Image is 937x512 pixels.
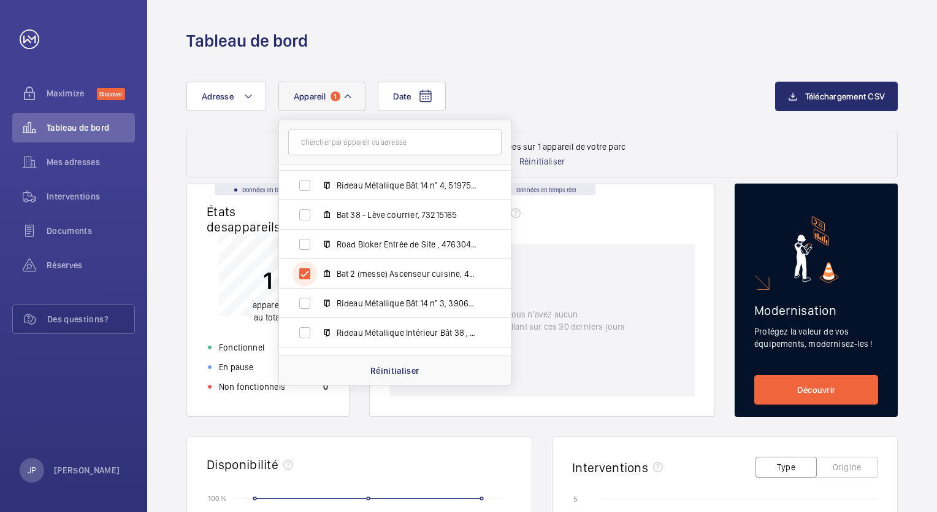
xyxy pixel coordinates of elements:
[97,88,125,100] span: Discover
[337,179,479,192] span: Rideau Métallique Bât 14 n° 4, 51975945
[219,381,285,393] p: Non fonctionnels
[816,457,878,478] button: Origine
[215,184,321,195] div: Données en temps réel
[337,327,479,339] span: Rideau Métallique Intérieur Bât 38 , 65804619
[47,225,135,237] span: Documents
[47,156,135,168] span: Mes adresses
[337,268,479,280] span: Bat 2 (messe) Ascenseur cuisine, 49906363
[47,190,135,203] span: Interventions
[207,457,278,472] h2: Disponibilité
[572,460,648,475] h2: Interventions
[573,495,578,503] text: 5
[202,91,234,101] span: Adresse
[378,82,446,111] button: Date
[489,184,595,195] div: Données en temps réel
[253,265,283,296] p: 1
[186,82,266,111] button: Adresse
[459,308,625,333] p: Vous n'avez aucun appareil défaillant sur ces 30 derniers jours
[393,91,411,101] span: Date
[253,300,283,310] span: appareil
[775,82,898,111] button: Téléchargement CSV
[47,122,135,134] span: Tableau de bord
[288,130,502,155] input: Chercher par appareil ou adresse
[337,209,479,221] span: Bat 38 - Lève courrier, 73215165
[805,91,885,101] span: Téléchargement CSV
[459,141,625,153] p: Données filtrées sur 1 appareil de votre parc
[331,91,340,101] span: 1
[219,341,264,354] p: Fonctionnel
[519,155,565,168] p: Réinitialiser
[228,219,300,235] span: appareils
[219,361,253,373] p: En pause
[47,259,135,271] span: Réserves
[370,365,419,377] p: Réinitialiser
[337,297,479,309] span: Rideau Métallique Bât 14 n° 3, 39063153
[253,299,283,324] p: au total
[207,204,300,235] h2: États des
[754,325,878,350] p: Protégez la valeur de vos équipements, modernisez-les !
[28,464,36,476] p: JP
[754,303,878,318] h2: Modernisation
[754,375,878,405] a: Découvrir
[294,91,326,101] span: Appareil
[278,82,365,111] button: Appareil1
[54,464,120,476] p: [PERSON_NAME]
[47,87,97,99] span: Maximize
[337,238,479,250] span: Road Bloker Entrée de Site , 47630460
[208,494,226,502] text: 100 %
[794,216,839,283] img: marketing-card.svg
[755,457,817,478] button: Type
[47,313,134,325] span: Des questions?
[186,29,308,52] h1: Tableau de bord
[323,381,328,393] p: 0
